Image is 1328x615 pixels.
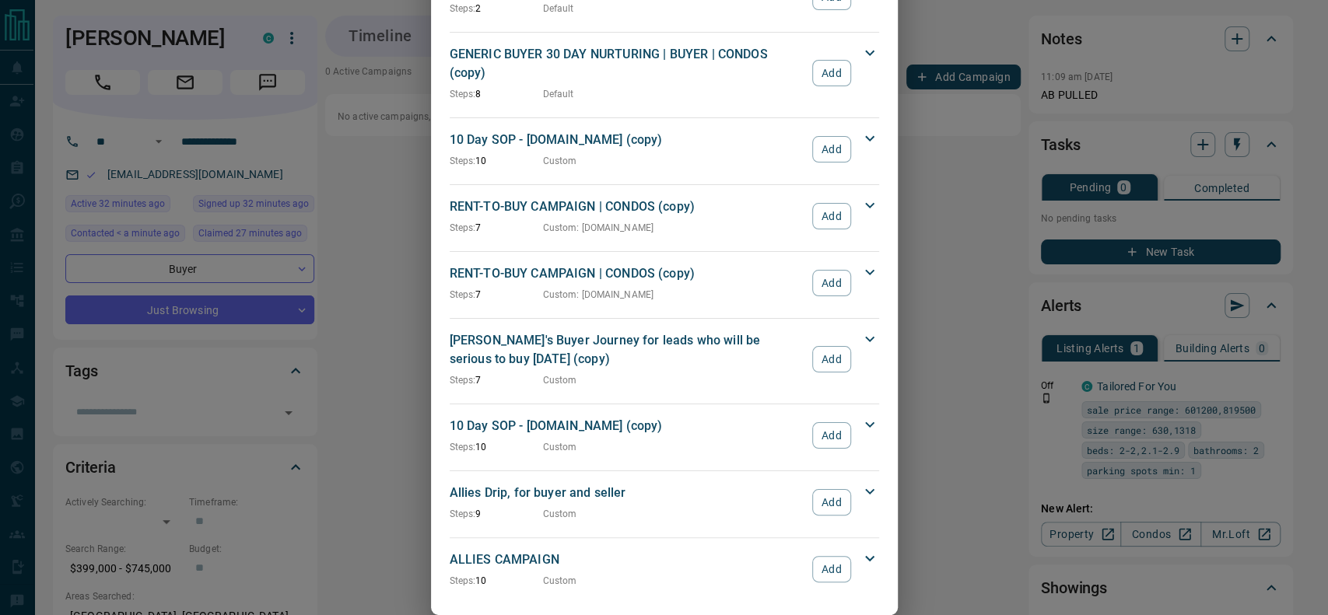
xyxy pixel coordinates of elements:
p: Allies Drip, for buyer and seller [450,484,805,502]
button: Add [812,136,850,162]
span: Steps: [450,289,476,300]
span: Steps: [450,89,476,100]
p: Default [543,2,574,16]
p: Custom : [DOMAIN_NAME] [543,221,653,235]
p: RENT-TO-BUY CAMPAIGN | CONDOS (copy) [450,264,805,283]
button: Add [812,346,850,372]
button: Add [812,556,850,582]
span: Steps: [450,575,476,586]
div: [PERSON_NAME]'s Buyer Journey for leads who will be serious to buy [DATE] (copy)Steps:7CustomAdd [450,328,879,390]
p: 7 [450,221,543,235]
div: ALLIES CAMPAIGNSteps:10CustomAdd [450,547,879,591]
button: Add [812,60,850,86]
button: Add [812,489,850,515]
div: RENT-TO-BUY CAMPAIGN | CONDOS (copy)Steps:7Custom: [DOMAIN_NAME]Add [450,261,879,305]
p: 7 [450,373,543,387]
div: 10 Day SOP - [DOMAIN_NAME] (copy)Steps:10CustomAdd [450,414,879,457]
button: Add [812,270,850,296]
p: 10 [450,574,543,588]
p: Custom : [DOMAIN_NAME] [543,288,653,302]
button: Add [812,203,850,229]
span: Steps: [450,222,476,233]
span: Steps: [450,3,476,14]
span: Steps: [450,442,476,453]
p: ALLIES CAMPAIGN [450,550,805,569]
p: Custom [543,154,577,168]
div: Allies Drip, for buyer and sellerSteps:9CustomAdd [450,480,879,524]
p: Custom [543,574,577,588]
span: Steps: [450,375,476,386]
p: RENT-TO-BUY CAMPAIGN | CONDOS (copy) [450,197,805,216]
p: 7 [450,288,543,302]
p: Custom [543,507,577,521]
p: [PERSON_NAME]'s Buyer Journey for leads who will be serious to buy [DATE] (copy) [450,331,805,369]
span: Steps: [450,508,476,519]
div: RENT-TO-BUY CAMPAIGN | CONDOS (copy)Steps:7Custom: [DOMAIN_NAME]Add [450,194,879,238]
span: Steps: [450,155,476,166]
button: Add [812,422,850,449]
p: 9 [450,507,543,521]
p: 10 Day SOP - [DOMAIN_NAME] (copy) [450,131,805,149]
p: 10 [450,154,543,168]
div: 10 Day SOP - [DOMAIN_NAME] (copy)Steps:10CustomAdd [450,128,879,171]
p: GENERIC BUYER 30 DAY NURTURING | BUYER | CONDOS (copy) [450,45,805,82]
p: 10 [450,440,543,454]
p: Default [543,87,574,101]
p: Custom [543,440,577,454]
p: 10 Day SOP - [DOMAIN_NAME] (copy) [450,417,805,435]
p: 2 [450,2,543,16]
div: GENERIC BUYER 30 DAY NURTURING | BUYER | CONDOS (copy)Steps:8DefaultAdd [450,42,879,104]
p: Custom [543,373,577,387]
p: 8 [450,87,543,101]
